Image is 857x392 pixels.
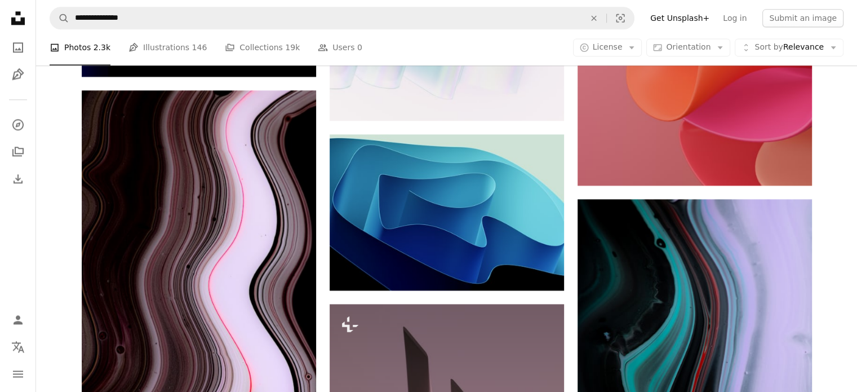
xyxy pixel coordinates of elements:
a: Users 0 [318,29,362,65]
a: Illustrations [7,63,29,86]
form: Find visuals sitewide [50,7,634,29]
a: Log in / Sign up [7,309,29,331]
span: 0 [357,41,362,54]
a: Collections 19k [225,29,300,65]
a: Illustrations 146 [128,29,207,65]
button: Submit an image [762,9,843,27]
a: Collections [7,140,29,163]
span: 19k [285,41,300,54]
a: Home — Unsplash [7,7,29,32]
button: Clear [581,7,606,29]
span: Orientation [666,42,711,51]
a: white and red light illustration [82,261,316,271]
a: Download History [7,168,29,190]
button: Search Unsplash [50,7,69,29]
span: Relevance [754,42,824,53]
span: 146 [192,41,207,54]
a: Photos [7,36,29,59]
span: License [593,42,623,51]
img: A computer generated image of a blue wave [330,134,564,290]
button: Menu [7,363,29,385]
button: License [573,38,642,56]
button: Visual search [607,7,634,29]
button: Sort byRelevance [735,38,843,56]
a: white red and green abstract painting [578,370,812,380]
a: A computer generated image of a blue wave [330,207,564,217]
span: Sort by [754,42,783,51]
button: Language [7,336,29,358]
button: Orientation [646,38,730,56]
a: Log in [716,9,753,27]
a: Explore [7,113,29,136]
a: Get Unsplash+ [643,9,716,27]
